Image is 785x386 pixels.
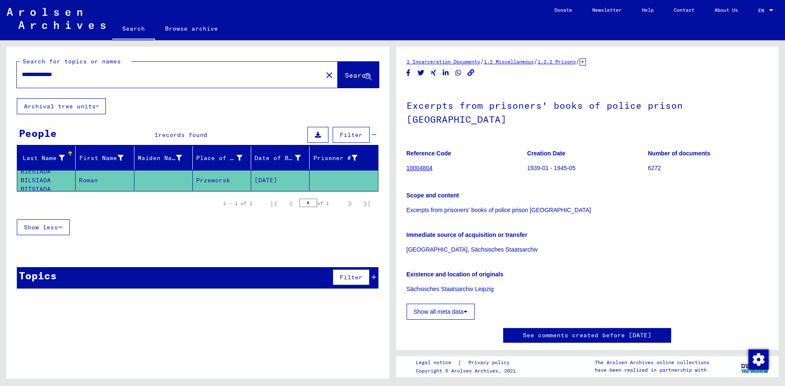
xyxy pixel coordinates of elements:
div: | [416,358,520,367]
mat-cell: [DATE] [251,170,310,191]
b: Scope and content [407,192,459,199]
mat-cell: BIESIADA BILSIADA BITSIADA [17,170,76,191]
b: Existence and location of originals [407,271,504,278]
button: Next page [341,195,358,212]
button: Archival tree units [17,98,106,114]
div: Place of Birth [196,154,242,163]
div: 1 – 1 of 1 [223,200,252,207]
div: Last Name [21,154,65,163]
div: Last Name [21,151,75,165]
div: Place of Birth [196,151,253,165]
span: Filter [340,273,362,281]
button: Filter [333,269,370,285]
div: Maiden Name [138,154,182,163]
p: [GEOGRAPHIC_DATA], Sächsisches Staatsarchiv [407,245,769,254]
p: Sächsisches Staatsarchiv Leipzig [407,285,769,294]
button: Copy link [467,68,475,78]
button: Clear [321,66,338,83]
a: 10004804 [407,165,433,171]
button: First page [266,195,283,212]
b: Immediate source of acquisition or transfer [407,231,528,238]
p: have been realized in partnership with [595,366,709,374]
b: Reference Code [407,150,452,157]
div: Maiden Name [138,151,192,165]
img: yv_logo.png [739,356,771,377]
button: Share on Twitter [417,68,425,78]
mat-header-cell: Maiden Name [134,146,193,170]
span: 1 [155,131,158,139]
a: 1.2 Miscellaneous [484,58,534,65]
span: / [534,58,538,65]
mat-header-cell: Last Name [17,146,76,170]
a: See comments created before [DATE] [523,331,651,340]
a: Browse archive [155,18,228,39]
mat-header-cell: First Name [76,146,134,170]
button: Share on WhatsApp [454,68,463,78]
b: Number of documents [648,150,711,157]
button: Filter [333,127,370,143]
button: Share on Xing [429,68,438,78]
mat-header-cell: Prisoner # [310,146,378,170]
div: Topics [19,268,57,283]
p: The Arolsen Archives online collections [595,359,709,366]
span: EN [758,8,767,13]
p: 6272 [648,164,768,173]
span: Filter [340,131,362,139]
mat-label: Search for topics or names [23,58,121,65]
div: of 1 [299,199,341,207]
span: Search [345,71,370,79]
div: Prisoner # [313,151,368,165]
span: Show less [24,223,58,231]
span: records found [158,131,207,139]
img: Arolsen_neg.svg [7,8,105,29]
div: First Name [79,151,134,165]
button: Previous page [283,195,299,212]
p: Excerpts from prisoners' books of police prison [GEOGRAPHIC_DATA] [407,206,769,215]
button: Search [338,62,379,88]
a: Legal notice [416,358,458,367]
a: Search [112,18,155,40]
b: Creation Date [527,150,565,157]
span: / [576,58,580,65]
button: Share on Facebook [404,68,413,78]
button: Show less [17,219,70,235]
div: Date of Birth [255,151,311,165]
button: Show all meta data [407,304,475,320]
p: Copyright © Arolsen Archives, 2021 [416,367,520,375]
mat-header-cell: Place of Birth [193,146,251,170]
div: Date of Birth [255,154,301,163]
mat-cell: Roman [76,170,134,191]
span: / [480,58,484,65]
mat-icon: close [324,70,334,80]
mat-cell: Przeworsk [193,170,251,191]
img: Change consent [748,349,769,370]
a: Privacy policy [462,358,520,367]
mat-header-cell: Date of Birth [251,146,310,170]
div: First Name [79,154,123,163]
p: 1939-01 - 1945-05 [527,164,647,173]
div: Prisoner # [313,154,357,163]
button: Last page [358,195,375,212]
button: Share on LinkedIn [441,68,450,78]
a: 1.2.2 Prisons [538,58,576,65]
h1: Excerpts from prisoners' books of police prison [GEOGRAPHIC_DATA] [407,86,769,137]
a: 1 Incarceration Documents [407,58,480,65]
div: People [19,126,57,141]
